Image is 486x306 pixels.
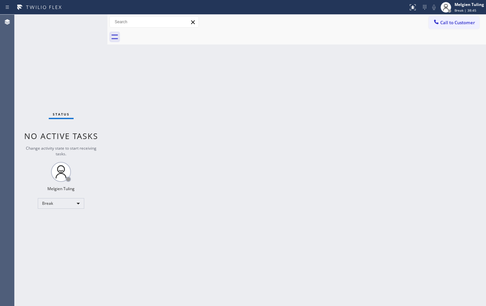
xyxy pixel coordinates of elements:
span: No active tasks [24,130,98,141]
div: Break [38,198,84,209]
input: Search [110,17,199,27]
div: Melgien Tuling [47,186,75,191]
span: Status [53,112,70,116]
div: Melgien Tuling [455,2,484,7]
span: Break | 38:45 [455,8,476,13]
span: Call to Customer [440,20,475,26]
span: Change activity state to start receiving tasks. [26,145,96,157]
button: Call to Customer [429,16,479,29]
button: Mute [429,3,439,12]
